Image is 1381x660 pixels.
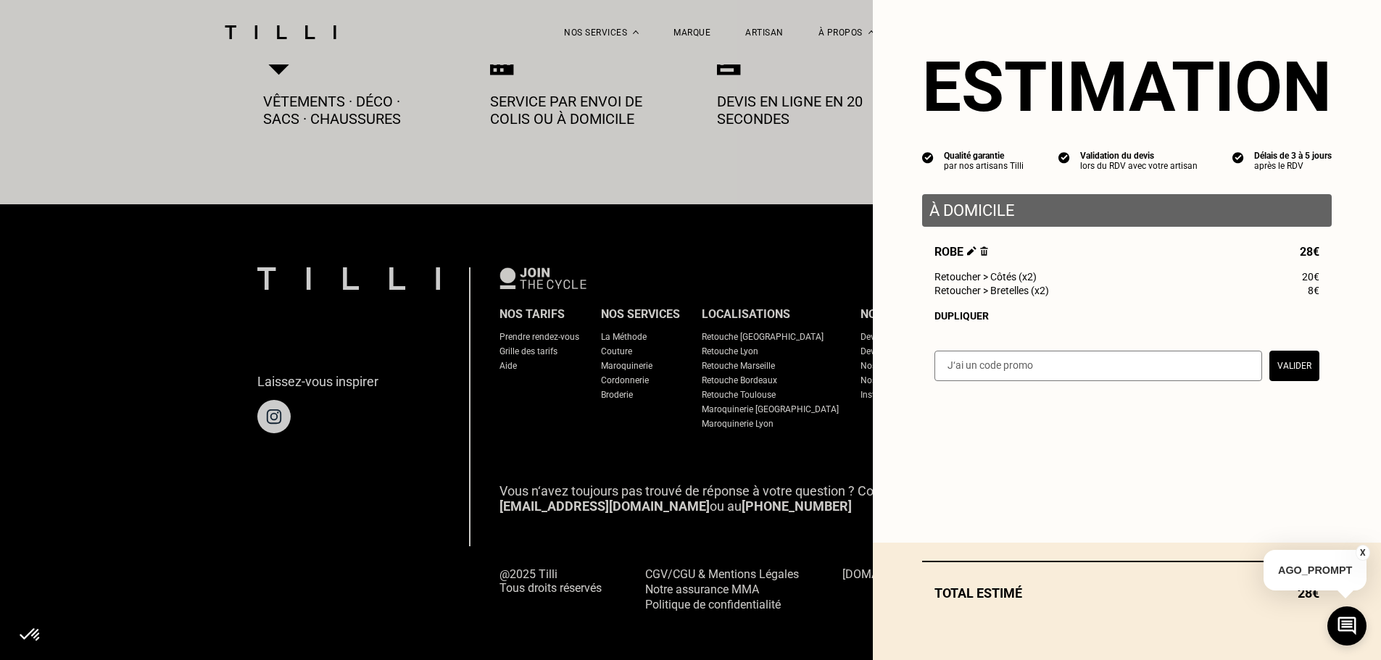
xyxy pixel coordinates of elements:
[944,161,1024,171] div: par nos artisans Tilli
[922,151,934,164] img: icon list info
[1058,151,1070,164] img: icon list info
[1232,151,1244,164] img: icon list info
[1300,245,1319,259] span: 28€
[1308,285,1319,296] span: 8€
[1254,151,1332,161] div: Délais de 3 à 5 jours
[934,285,1049,296] span: Retoucher > Bretelles (x2)
[922,46,1332,128] section: Estimation
[1254,161,1332,171] div: après le RDV
[1356,545,1370,561] button: X
[980,246,988,256] img: Supprimer
[1264,550,1367,590] p: AGO_PROMPT
[934,271,1037,283] span: Retoucher > Côtés (x2)
[922,585,1332,601] div: Total estimé
[1080,161,1198,171] div: lors du RDV avec votre artisan
[1269,351,1319,381] button: Valider
[929,201,1324,220] p: À domicile
[1080,151,1198,161] div: Validation du devis
[934,351,1262,381] input: J‘ai un code promo
[967,246,976,256] img: Éditer
[1302,271,1319,283] span: 20€
[944,151,1024,161] div: Qualité garantie
[934,310,1319,322] div: Dupliquer
[934,245,988,259] span: Robe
